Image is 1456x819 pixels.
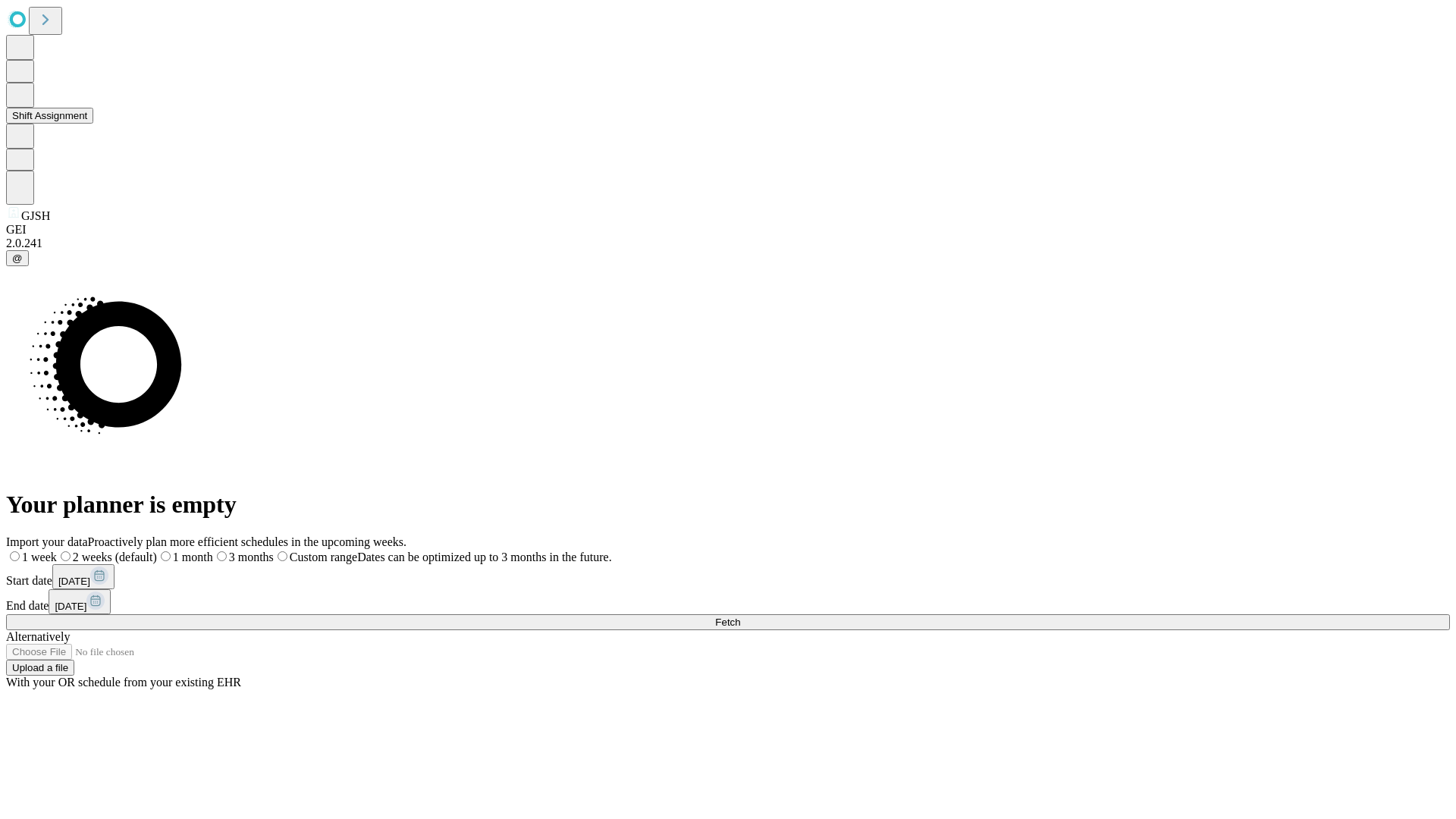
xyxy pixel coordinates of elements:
[73,551,157,563] span: 2 weeks (default)
[6,108,93,124] button: Shift Assignment
[6,564,1450,589] div: Start date
[161,551,171,561] input: 1 month
[715,617,740,628] span: Fetch
[49,589,111,614] button: [DATE]
[173,551,213,563] span: 1 month
[21,209,50,222] span: GJSH
[229,551,274,563] span: 3 months
[10,551,20,561] input: 1 week
[6,250,29,266] button: @
[6,676,241,689] span: With your OR schedule from your existing EHR
[6,589,1450,614] div: End date
[88,535,406,548] span: Proactively plan more efficient schedules in the upcoming weeks.
[357,551,611,563] span: Dates can be optimized up to 3 months in the future.
[278,551,287,561] input: Custom rangeDates can be optimized up to 3 months in the future.
[290,551,357,563] span: Custom range
[6,614,1450,630] button: Fetch
[12,253,23,264] span: @
[55,601,86,612] span: [DATE]
[58,576,90,587] span: [DATE]
[22,551,57,563] span: 1 week
[6,630,70,643] span: Alternatively
[6,535,88,548] span: Import your data
[6,491,1450,519] h1: Your planner is empty
[52,564,115,589] button: [DATE]
[61,551,71,561] input: 2 weeks (default)
[6,660,74,676] button: Upload a file
[217,551,227,561] input: 3 months
[6,237,1450,250] div: 2.0.241
[6,223,1450,237] div: GEI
